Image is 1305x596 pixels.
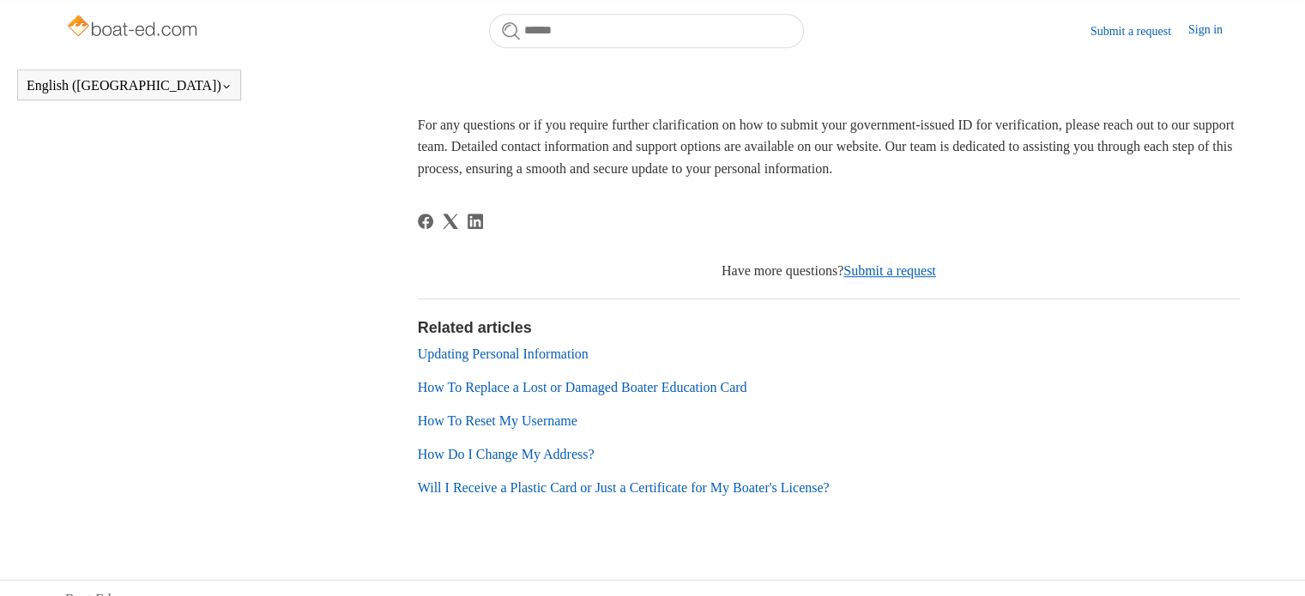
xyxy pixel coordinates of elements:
[468,214,483,229] svg: Share this page on LinkedIn
[418,214,433,229] svg: Share this page on Facebook
[443,214,458,229] a: X Corp
[489,14,804,48] input: Search
[418,316,1240,340] h2: Related articles
[418,447,595,461] a: How Do I Change My Address?
[443,214,458,229] svg: Share this page on X Corp
[1091,22,1188,40] a: Submit a request
[418,380,747,394] a: How To Replace a Lost or Damaged Boater Education Card
[1188,21,1240,41] a: Sign in
[418,114,1240,180] p: For any questions or if you require further clarification on how to submit your government-issued...
[418,261,1240,281] div: Have more questions?
[418,346,589,361] a: Updating Personal Information
[468,214,483,229] a: LinkedIn
[65,10,202,45] img: Boat-Ed Help Center home page
[843,263,936,278] a: Submit a request
[27,78,232,93] button: English ([GEOGRAPHIC_DATA])
[418,480,830,495] a: Will I Receive a Plastic Card or Just a Certificate for My Boater's License?
[418,214,433,229] a: Facebook
[418,413,577,428] a: How To Reset My Username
